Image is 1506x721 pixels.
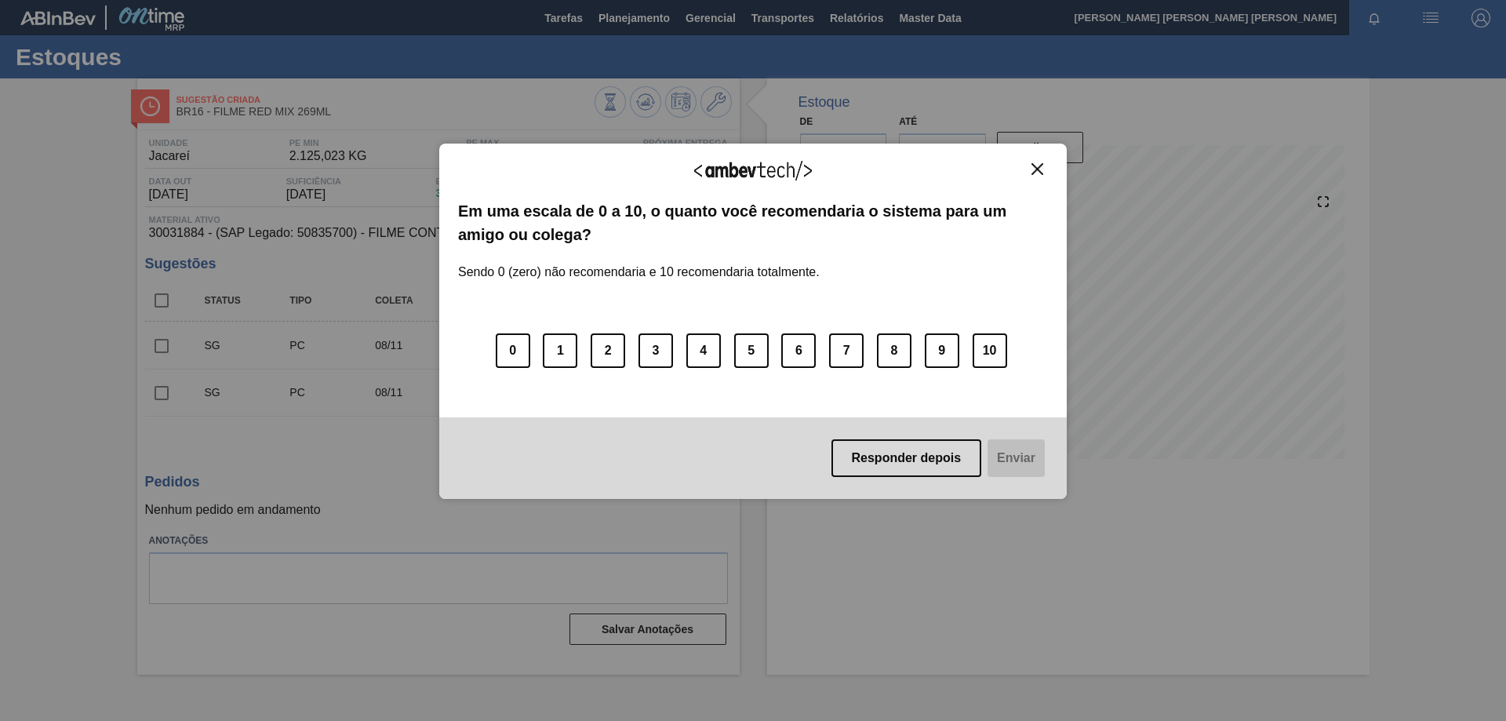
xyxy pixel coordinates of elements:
[496,333,530,368] button: 0
[694,161,812,180] img: Logo Ambevtech
[925,333,959,368] button: 9
[781,333,816,368] button: 6
[686,333,721,368] button: 4
[1031,163,1043,175] img: Close
[973,333,1007,368] button: 10
[458,246,820,279] label: Sendo 0 (zero) não recomendaria e 10 recomendaria totalmente.
[591,333,625,368] button: 2
[458,199,1048,247] label: Em uma escala de 0 a 10, o quanto você recomendaria o sistema para um amigo ou colega?
[638,333,673,368] button: 3
[1027,162,1048,176] button: Close
[831,439,982,477] button: Responder depois
[829,333,864,368] button: 7
[543,333,577,368] button: 1
[877,333,911,368] button: 8
[734,333,769,368] button: 5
